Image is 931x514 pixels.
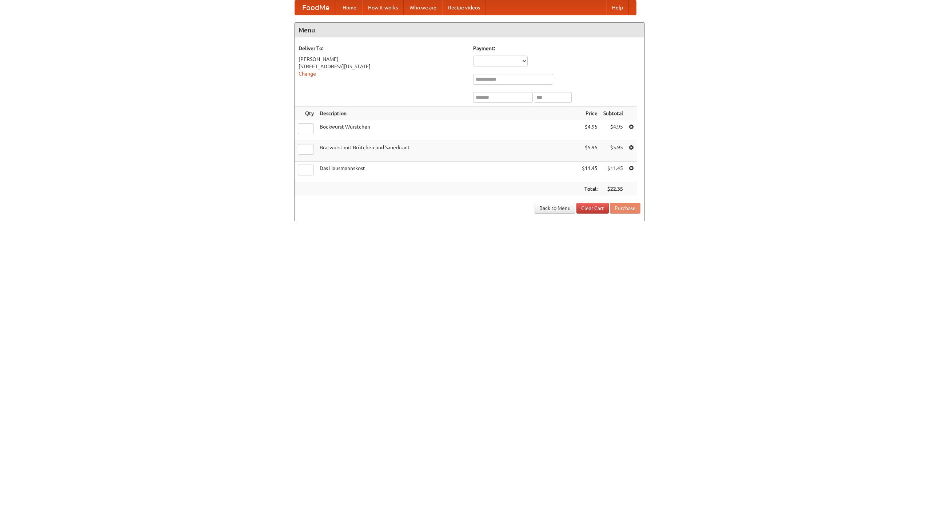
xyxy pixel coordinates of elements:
[600,182,626,196] th: $22.35
[317,162,579,182] td: Das Hausmannskost
[295,107,317,120] th: Qty
[295,0,337,15] a: FoodMe
[442,0,486,15] a: Recipe videos
[600,120,626,141] td: $4.95
[579,120,600,141] td: $4.95
[404,0,442,15] a: Who we are
[600,107,626,120] th: Subtotal
[337,0,362,15] a: Home
[317,141,579,162] td: Bratwurst mit Brötchen und Sauerkraut
[579,107,600,120] th: Price
[579,182,600,196] th: Total:
[299,71,316,77] a: Change
[299,63,466,70] div: [STREET_ADDRESS][US_STATE]
[600,162,626,182] td: $11.45
[473,45,640,52] h5: Payment:
[579,162,600,182] td: $11.45
[579,141,600,162] td: $5.95
[295,23,644,37] h4: Menu
[362,0,404,15] a: How it works
[535,203,575,214] a: Back to Menu
[606,0,629,15] a: Help
[317,120,579,141] td: Bockwurst Würstchen
[317,107,579,120] th: Description
[610,203,640,214] button: Purchase
[576,203,609,214] a: Clear Cart
[600,141,626,162] td: $5.95
[299,56,466,63] div: [PERSON_NAME]
[299,45,466,52] h5: Deliver To:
